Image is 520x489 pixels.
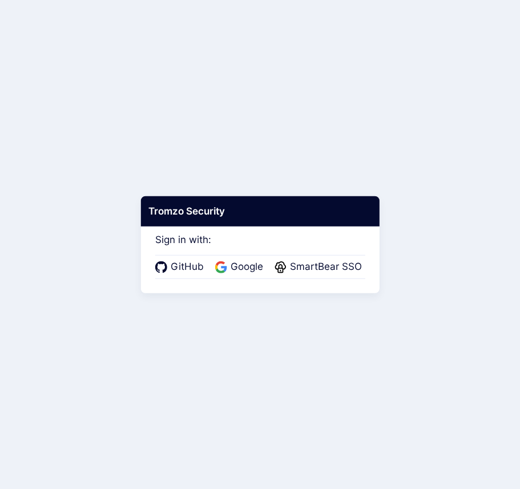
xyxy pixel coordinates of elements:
[275,260,365,274] a: SmartBear SSO
[227,260,267,274] span: Google
[287,260,365,274] span: SmartBear SSO
[155,260,207,274] a: GitHub
[155,218,365,278] div: Sign in with:
[215,260,267,274] a: Google
[167,260,207,274] span: GitHub
[140,196,379,227] div: Tromzo Security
